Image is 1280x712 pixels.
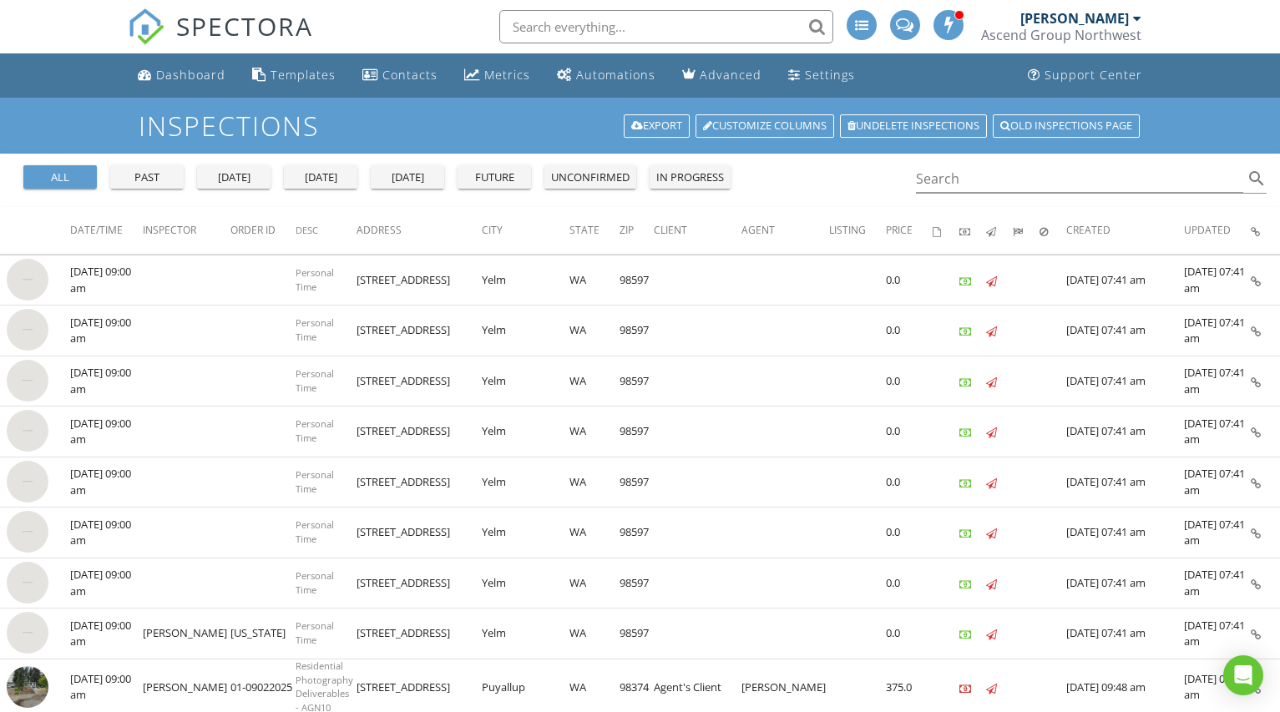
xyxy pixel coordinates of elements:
span: Personal Time [296,518,334,545]
td: [STREET_ADDRESS] [357,356,482,406]
td: Yelm [482,356,569,406]
img: streetview [7,562,48,603]
button: [DATE] [197,165,271,189]
td: WA [569,356,620,406]
button: future [458,165,531,189]
div: all [30,169,90,186]
span: Order ID [230,223,276,237]
th: Listing: Not sorted. [829,207,886,254]
td: [PERSON_NAME] [143,608,230,659]
button: all [23,165,97,189]
td: [STREET_ADDRESS] [357,558,482,608]
input: Search [916,165,1244,193]
td: [STREET_ADDRESS] [357,406,482,457]
span: Personal Time [296,569,334,596]
button: [DATE] [284,165,357,189]
a: SPECTORA [128,23,313,58]
th: Date/Time: Not sorted. [70,207,143,254]
img: streetview [7,612,48,654]
div: Metrics [484,67,530,83]
td: [DATE] 07:41 am [1066,255,1184,306]
button: unconfirmed [544,165,636,189]
td: WA [569,608,620,659]
th: Agreements signed: Not sorted. [933,207,959,254]
th: Paid: Not sorted. [959,207,986,254]
h1: Inspections [139,111,1141,140]
td: [DATE] 07:41 am [1066,306,1184,356]
span: Address [357,223,402,237]
span: Personal Time [296,619,334,646]
button: past [110,165,184,189]
th: Updated: Not sorted. [1184,207,1251,254]
a: Customize Columns [696,114,834,138]
td: [STREET_ADDRESS] [357,306,482,356]
span: Date/Time [70,223,123,237]
span: Personal Time [296,316,334,343]
span: Price [886,223,913,237]
td: [DATE] 09:00 am [70,255,143,306]
td: WA [569,306,620,356]
td: 0.0 [886,507,933,558]
span: State [569,223,600,237]
td: [DATE] 07:41 am [1066,608,1184,659]
td: WA [569,457,620,507]
td: [STREET_ADDRESS] [357,608,482,659]
span: Agent [741,223,775,237]
img: The Best Home Inspection Software - Spectora [128,8,164,45]
td: [STREET_ADDRESS] [357,507,482,558]
td: [DATE] 07:41 am [1066,558,1184,608]
a: Advanced [675,60,768,91]
img: streetview [7,666,48,708]
div: Templates [271,67,336,83]
td: 98597 [620,406,654,457]
span: Created [1066,223,1111,237]
a: Export [624,114,690,138]
span: Personal Time [296,266,334,293]
a: Undelete inspections [840,114,987,138]
th: Created: Not sorted. [1066,207,1184,254]
img: streetview [7,511,48,553]
td: [DATE] 07:41 am [1066,457,1184,507]
td: WA [569,507,620,558]
td: 98597 [620,558,654,608]
td: [DATE] 07:41 am [1184,457,1251,507]
td: [DATE] 07:41 am [1066,507,1184,558]
div: Dashboard [156,67,225,83]
div: future [464,169,524,186]
div: Advanced [700,67,761,83]
div: Settings [805,67,855,83]
div: [DATE] [204,169,264,186]
a: Templates [245,60,342,91]
td: [DATE] 07:41 am [1066,406,1184,457]
td: 98597 [620,457,654,507]
td: 98597 [620,356,654,406]
th: State: Not sorted. [569,207,620,254]
td: [STREET_ADDRESS] [357,457,482,507]
td: 0.0 [886,356,933,406]
td: Yelm [482,558,569,608]
a: Metrics [458,60,537,91]
th: Inspection Details: Not sorted. [1251,207,1280,254]
a: Contacts [356,60,444,91]
td: 0.0 [886,457,933,507]
span: Personal Time [296,417,334,444]
span: Listing [829,223,866,237]
td: [DATE] 07:41 am [1184,356,1251,406]
th: Inspector: Not sorted. [143,207,230,254]
span: Updated [1184,223,1231,237]
a: Old inspections page [993,114,1140,138]
img: streetview [7,461,48,502]
div: [DATE] [377,169,438,186]
td: [DATE] 07:41 am [1066,356,1184,406]
span: Client [654,223,687,237]
td: WA [569,558,620,608]
td: [DATE] 09:00 am [70,558,143,608]
td: WA [569,255,620,306]
td: 98597 [620,608,654,659]
img: streetview [7,259,48,300]
td: [US_STATE] [230,608,296,659]
div: Support Center [1045,67,1142,83]
span: Personal Time [296,367,334,394]
a: Dashboard [131,60,232,91]
span: City [482,223,503,237]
